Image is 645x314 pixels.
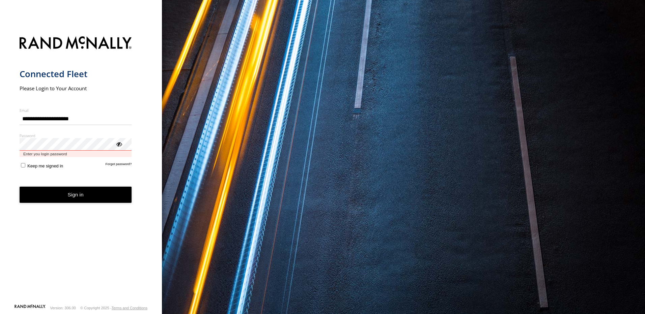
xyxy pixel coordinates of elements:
[20,68,132,80] h1: Connected Fleet
[115,140,122,147] div: ViewPassword
[15,305,46,311] a: Visit our Website
[27,163,63,168] span: Keep me signed in
[20,151,132,157] span: Enter you login password
[20,133,132,138] label: Password
[106,162,132,168] a: Forgot password?
[50,306,76,310] div: Version: 306.00
[20,187,132,203] button: Sign in
[20,32,143,304] form: main
[20,35,132,52] img: Rand McNally
[112,306,147,310] a: Terms and Conditions
[20,108,132,113] label: Email
[80,306,147,310] div: © Copyright 2025 -
[20,85,132,92] h2: Please Login to Your Account
[21,163,25,167] input: Keep me signed in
